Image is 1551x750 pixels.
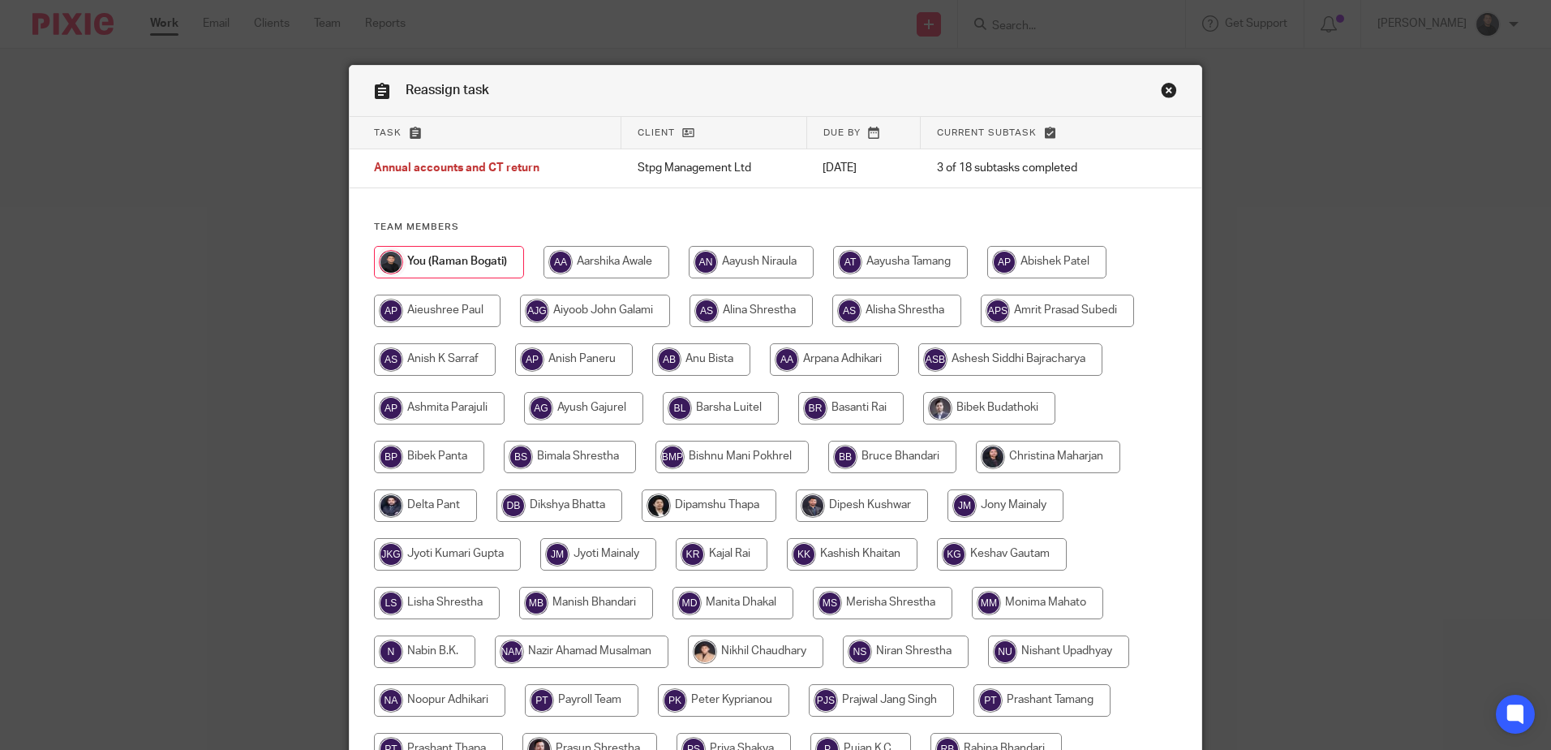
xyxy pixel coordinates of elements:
h4: Team members [374,221,1177,234]
a: Close this dialog window [1161,82,1177,104]
span: Reassign task [406,84,489,97]
span: Task [374,128,402,137]
td: 3 of 18 subtasks completed [921,149,1140,188]
span: Current subtask [937,128,1037,137]
p: [DATE] [823,160,904,176]
span: Due by [823,128,861,137]
span: Client [638,128,675,137]
p: Stpg Management Ltd [638,160,790,176]
span: Annual accounts and CT return [374,163,539,175]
